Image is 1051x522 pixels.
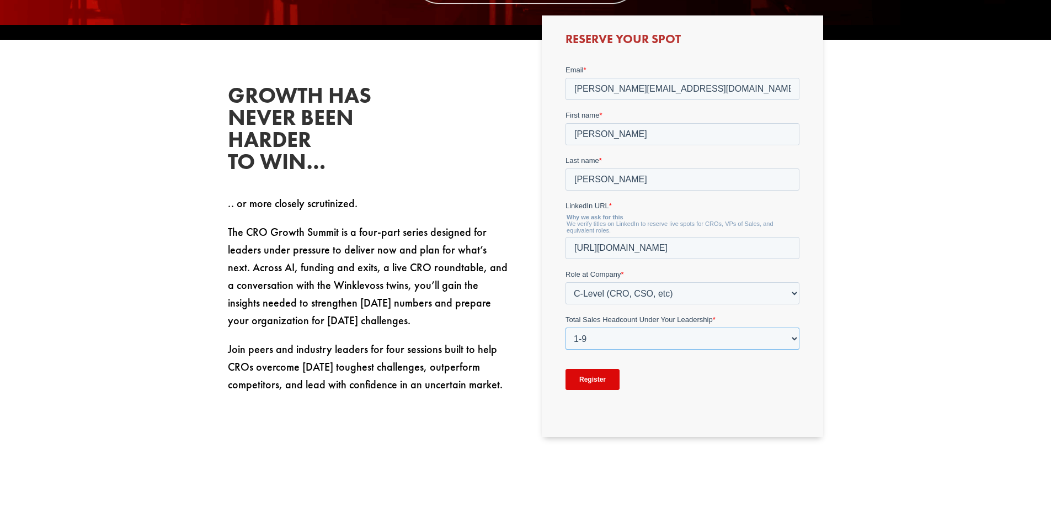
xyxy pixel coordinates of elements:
[228,85,393,178] h2: Growth has never been harder to win…
[565,33,799,51] h3: Reserve Your Spot
[565,65,799,419] iframe: Form 0
[228,196,358,210] span: .. or more closely scrutinized.
[228,225,508,328] span: The CRO Growth Summit is a four-part series designed for leaders under pressure to deliver now an...
[228,342,503,392] span: Join peers and industry leaders for four sessions built to help CROs overcome [DATE] toughest cha...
